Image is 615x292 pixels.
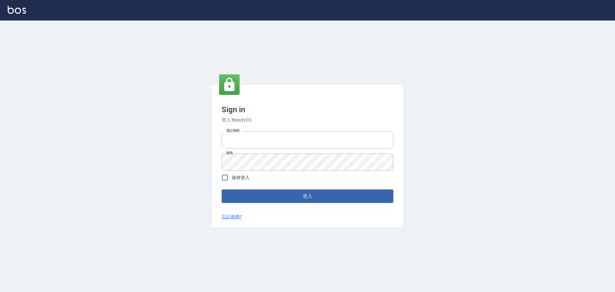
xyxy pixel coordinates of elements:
[222,117,393,123] h6: 登入 BeautyOS
[232,174,250,181] span: 保持登入
[222,105,393,114] h3: Sign in
[8,6,26,14] img: Logo
[226,128,240,133] label: 電話號碼
[222,189,393,203] button: 登入
[222,213,242,220] a: 忘記密碼?
[226,151,233,155] label: 密碼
